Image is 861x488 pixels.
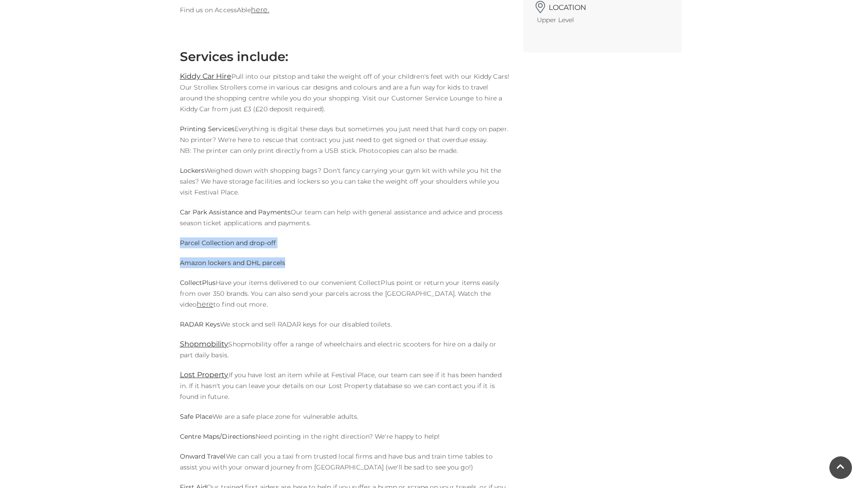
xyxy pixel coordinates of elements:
p: Shopmobility offer a range of wheelchairs and electric scooters for hire on a daily or part daily... [180,339,510,360]
h3: Services include: [180,49,510,64]
strong: Centre Maps/Directions [180,432,256,441]
strong: Onward Travel [180,452,226,460]
p: Our team can help with general assistance and advice and process season ticket applications and p... [180,207,510,228]
p: Pull into our pitstop and take the weight off of your children's feet with our Kiddy Cars! Our St... [180,71,510,114]
strong: RADAR Keys [180,320,221,328]
p: We can call you a taxi from trusted local firms and have bus and train time tables to assist you ... [180,451,510,473]
strong: CollectPlus [180,279,216,287]
p: Find us on AccessAble [180,5,510,15]
p: We are a safe place zone for vulnerable adults. [180,411,510,422]
p: Have your items delivered to our convenient CollectPlus point or return your items easily from ov... [180,277,510,310]
strong: Lockers [180,166,205,175]
p: Need pointing in the right direction? We're happy to help! [180,431,510,442]
p: We stock and sell RADAR keys for our disabled toilets. [180,319,510,330]
strong: Parcel Collection and drop-off [180,239,276,247]
p: Weighed down with shopping bags? Don't fancy carrying your gym kit with while you hit the sales? ... [180,165,510,198]
p: Everything is digital these days but sometimes you just need that hard copy on paper. No printer?... [180,123,510,156]
strong: Printing Services [180,125,235,133]
a: here. [251,5,269,14]
p: If you have lost an item while at Festival Place, our team can see if it has been handed in. If i... [180,370,510,402]
strong: Car Park Assistance and Payments [180,208,291,216]
a: Kiddy Car Hire [180,72,231,81]
p: Upper Level [537,14,668,25]
a: Shopmobility [180,340,229,348]
a: Lost Property [180,370,229,379]
strong: Amazon lockers and DHL parcels [180,259,285,267]
a: here [197,300,213,308]
strong: Safe Place [180,412,213,421]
